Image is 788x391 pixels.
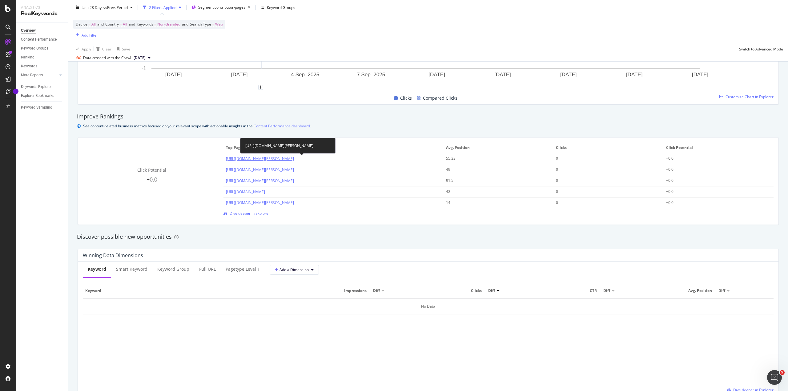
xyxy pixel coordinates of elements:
span: and [97,22,104,27]
span: = [88,22,90,27]
span: Diff [488,288,495,293]
div: 0 [556,156,650,161]
span: Segment: contributor-pages [198,5,245,10]
div: Smart Keyword [116,266,147,272]
span: Diff [718,288,725,293]
button: Switch to Advanced Mode [737,44,783,54]
div: See content-related business metrics focused on your relevant scope with actionable insights in the [83,123,311,129]
span: Add a Dimension [275,267,309,272]
div: Keywords [21,63,37,70]
span: 5 [780,370,785,375]
a: Keyword Groups [21,45,64,52]
div: Overview [21,27,36,34]
span: Top pages to improve [226,145,440,150]
div: 91.5 [446,178,541,183]
span: Customize Chart in Explorer [726,94,774,99]
div: +0.0 [666,167,761,172]
div: +0.0 [666,189,761,194]
div: Apply [82,46,91,51]
div: plus [258,85,263,90]
span: Clicks [556,145,659,150]
a: Keywords [21,63,64,70]
span: Country [105,22,119,27]
span: Search Type [190,22,211,27]
div: Keyword Group [157,266,189,272]
a: Overview [21,27,64,34]
a: Content Performance [21,36,64,43]
span: Diff [603,288,610,293]
div: Tooltip anchor [13,89,18,94]
div: Data crossed with the Crawl [83,55,131,61]
span: Avg. Position [661,288,712,293]
div: +0.0 [666,200,761,205]
a: Dive deeper in Explorer [223,211,270,216]
a: Keyword Sampling [21,104,64,111]
span: Device [76,22,87,27]
text: [DATE] [231,72,248,78]
iframe: Intercom live chat [767,370,782,385]
div: 0 [556,178,650,183]
div: +0.0 [666,156,761,161]
button: Apply [73,44,91,54]
text: [DATE] [626,72,643,78]
button: Last 28 DaysvsPrev. Period [73,2,135,12]
span: = [212,22,214,27]
button: Segment:contributor-pages [189,2,253,12]
a: [URL][DOMAIN_NAME][PERSON_NAME] [226,200,294,205]
a: More Reports [21,72,58,78]
text: -1 [142,66,146,71]
span: Clicks [400,94,412,102]
span: Click Potential [137,167,166,173]
div: [URL][DOMAIN_NAME][PERSON_NAME] [240,138,336,154]
div: Winning Data Dimensions [83,252,143,258]
span: Click Potential [666,145,770,150]
span: +0.0 [147,176,157,183]
div: 14 [446,200,541,205]
span: and [182,22,188,27]
div: +0.0 [666,178,761,183]
div: Switch to Advanced Mode [739,46,783,51]
div: 2 Filters Applied [149,5,176,10]
span: and [129,22,135,27]
button: Add a Dimension [270,265,319,275]
text: [DATE] [692,72,709,78]
div: info banner [77,123,779,129]
button: Keyword Groups [258,2,298,12]
span: Keywords [137,22,153,27]
div: Explorer Bookmarks [21,93,54,99]
span: Keyword [85,288,309,293]
a: Customize Chart in Explorer [719,94,774,99]
div: Full URL [199,266,216,272]
span: All [123,20,127,29]
button: Save [114,44,130,54]
span: CTR [546,288,597,293]
text: 7 Sep. 2025 [357,72,385,78]
span: Impressions [316,288,367,293]
div: Clear [102,46,111,51]
div: 55.33 [446,156,541,161]
text: [DATE] [428,72,445,78]
span: Avg. Position [446,145,549,150]
span: Web [215,20,223,29]
div: pagetype Level 1 [226,266,260,272]
div: 42 [446,189,541,194]
text: [DATE] [165,72,182,78]
div: Improve Rankings [77,113,779,121]
span: 2025 Sep. 15th [134,55,146,61]
div: Keyword Sampling [21,104,52,111]
a: Content Performance dashboard. [254,123,311,129]
a: Ranking [21,54,64,61]
div: Discover possible new opportunities [77,233,779,241]
a: [URL][DOMAIN_NAME][PERSON_NAME] [226,178,294,183]
div: Content Performance [21,36,57,43]
span: Clicks [431,288,482,293]
a: [URL][DOMAIN_NAME][PERSON_NAME] [226,167,294,172]
text: 4 Sep. 2025 [291,72,320,78]
div: Keyword Groups [267,5,295,10]
div: Keyword Groups [21,45,48,52]
div: Ranking [21,54,34,61]
a: [URL][DOMAIN_NAME] [226,189,265,194]
span: Non-Branded [157,20,180,29]
text: [DATE] [560,72,577,78]
div: 0 [556,167,650,172]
